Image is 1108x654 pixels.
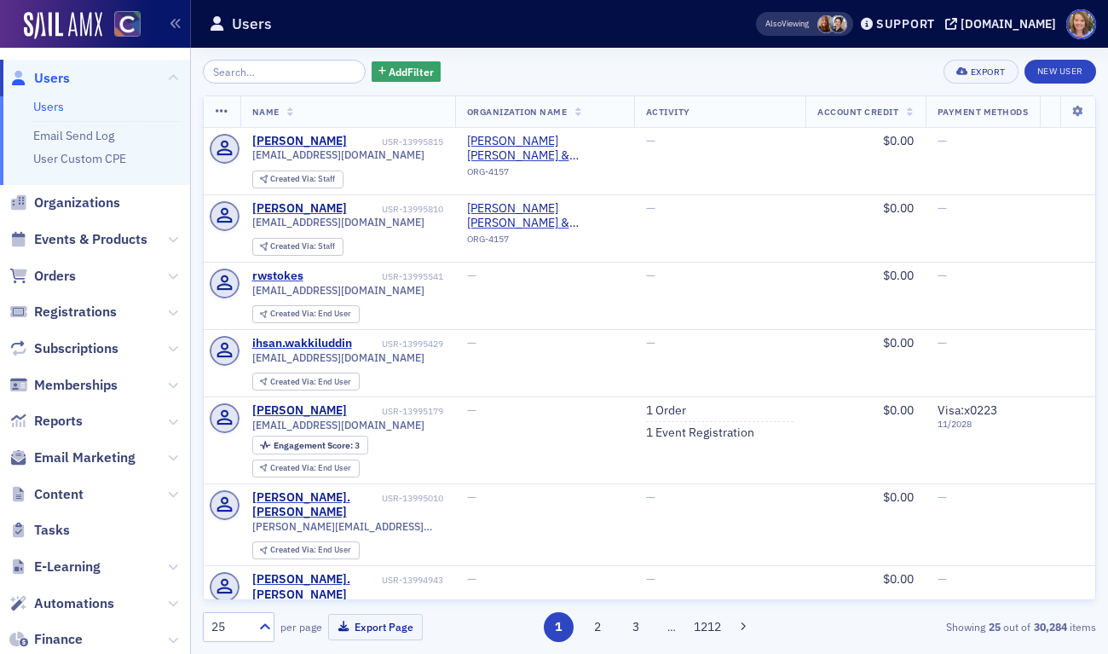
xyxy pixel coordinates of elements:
img: SailAMX [24,12,102,39]
span: Created Via : [270,240,318,252]
div: Created Via: End User [252,541,360,559]
span: E-Learning [34,558,101,576]
a: 1 Event Registration [646,425,754,441]
div: ihsan.wakkiluddin [252,336,352,351]
span: — [938,335,947,350]
span: Created Via : [270,173,318,184]
a: [PERSON_NAME].[PERSON_NAME] [252,490,379,520]
span: Add Filter [389,64,434,79]
img: SailAMX [114,11,141,38]
span: $0.00 [883,489,914,505]
span: $0.00 [883,571,914,587]
a: Events & Products [9,230,147,249]
strong: 25 [985,619,1003,634]
a: [PERSON_NAME] [PERSON_NAME] & [PERSON_NAME] PC [467,201,622,231]
span: Engagement Score : [274,439,355,451]
span: Created Via : [270,308,318,319]
div: Created Via: End User [252,373,360,391]
span: — [938,268,947,283]
span: Orders [34,267,76,286]
span: Pamela Galey-Coleman [829,15,847,33]
a: [PERSON_NAME].[PERSON_NAME] [252,572,379,602]
span: — [646,571,655,587]
a: New User [1024,60,1096,84]
a: Tasks [9,521,70,540]
strong: 30,284 [1030,619,1070,634]
div: Created Via: Staff [252,238,343,256]
div: 3 [274,441,360,450]
a: rwstokes [252,269,303,284]
a: [PERSON_NAME] [252,403,347,419]
input: Search… [203,60,366,84]
div: [DOMAIN_NAME] [961,16,1056,32]
div: End User [270,310,351,319]
span: Automations [34,594,114,613]
div: ORG-4157 [467,234,622,251]
span: — [646,335,655,350]
div: Created Via: End User [252,460,360,477]
span: Tasks [34,521,70,540]
a: [PERSON_NAME] [252,201,347,217]
span: [EMAIL_ADDRESS][DOMAIN_NAME] [252,148,424,161]
span: — [938,200,947,216]
span: Activity [646,106,690,118]
button: [DOMAIN_NAME] [945,18,1062,30]
div: 25 [211,618,249,636]
span: [EMAIL_ADDRESS][DOMAIN_NAME] [252,216,424,229]
button: Export [944,60,1018,84]
span: — [646,200,655,216]
span: — [467,335,476,350]
a: Orders [9,267,76,286]
button: 2 [582,612,612,642]
div: Showing out of items [811,619,1096,634]
div: Staff [270,175,335,184]
a: Email Marketing [9,449,136,467]
a: Automations [9,594,114,613]
a: 1 Order [646,403,686,419]
a: Email Send Log [33,128,114,143]
span: — [646,133,655,148]
button: AddFilter [372,61,441,83]
div: ORG-4157 [467,166,622,183]
span: Account Credit [817,106,898,118]
span: — [467,571,476,587]
span: Payment Methods [938,106,1029,118]
div: Also [765,18,782,29]
span: — [938,571,947,587]
div: Support [876,16,935,32]
div: Export [971,67,1006,77]
span: … [660,619,684,634]
span: Viewing [765,18,809,30]
h1: Users [232,14,272,34]
span: — [467,402,476,418]
span: Email Marketing [34,449,136,467]
span: Finance [34,630,83,649]
span: $0.00 [883,268,914,283]
div: Engagement Score: 3 [252,436,368,454]
span: Hoskin Farina & Kampf PC [467,134,622,164]
div: Created Via: Staff [252,171,343,188]
div: End User [270,546,351,555]
span: Name [252,106,280,118]
span: Hoskin Farina & Kampf PC [467,201,622,231]
button: 3 [621,612,651,642]
span: Created Via : [270,376,318,387]
a: Reports [9,412,83,431]
a: Memberships [9,376,118,395]
div: [PERSON_NAME] [252,134,347,149]
span: Created Via : [270,544,318,555]
a: Content [9,485,84,504]
div: USR-13995179 [349,406,443,417]
div: USR-13994943 [382,575,443,586]
span: — [938,489,947,505]
span: $0.00 [883,402,914,418]
span: Users [34,69,70,88]
a: Finance [9,630,83,649]
span: [EMAIL_ADDRESS][DOMAIN_NAME] [252,284,424,297]
span: Organizations [34,194,120,212]
span: $0.00 [883,133,914,148]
